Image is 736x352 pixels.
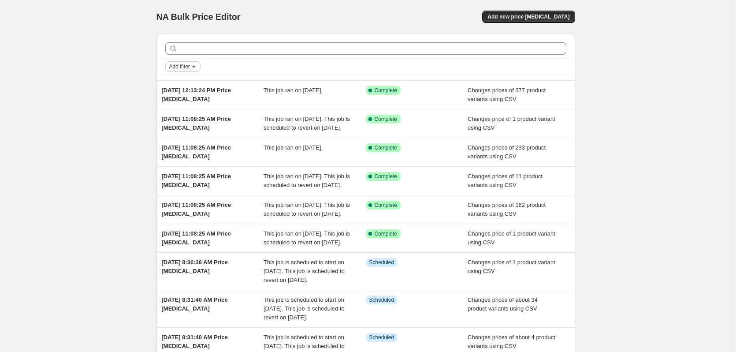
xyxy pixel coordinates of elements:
[264,116,350,131] span: This job ran on [DATE]. This job is scheduled to revert on [DATE].
[468,334,555,349] span: Changes prices of about 4 product variants using CSV
[375,87,397,94] span: Complete
[162,116,231,131] span: [DATE] 11:08:25 AM Price [MEDICAL_DATA]
[375,144,397,151] span: Complete
[375,116,397,123] span: Complete
[264,230,350,246] span: This job ran on [DATE]. This job is scheduled to revert on [DATE].
[468,173,543,188] span: Changes prices of 11 product variants using CSV
[162,144,231,160] span: [DATE] 11:08:25 AM Price [MEDICAL_DATA]
[482,11,575,23] button: Add new price [MEDICAL_DATA]
[375,173,397,180] span: Complete
[468,144,546,160] span: Changes prices of 233 product variants using CSV
[369,296,394,303] span: Scheduled
[468,259,555,274] span: Changes price of 1 product variant using CSV
[165,61,201,72] button: Add filter
[468,202,546,217] span: Changes prices of 162 product variants using CSV
[264,87,323,94] span: This job ran on [DATE].
[162,87,231,102] span: [DATE] 12:13:24 PM Price [MEDICAL_DATA]
[468,296,538,312] span: Changes prices of about 34 product variants using CSV
[162,334,228,349] span: [DATE] 8:31:40 AM Price [MEDICAL_DATA]
[369,259,394,266] span: Scheduled
[264,202,350,217] span: This job ran on [DATE]. This job is scheduled to revert on [DATE].
[468,116,555,131] span: Changes price of 1 product variant using CSV
[375,230,397,237] span: Complete
[264,173,350,188] span: This job ran on [DATE]. This job is scheduled to revert on [DATE].
[169,63,190,70] span: Add filter
[264,144,323,151] span: This job ran on [DATE].
[264,296,345,321] span: This job is scheduled to start on [DATE]. This job is scheduled to revert on [DATE].
[375,202,397,209] span: Complete
[162,296,228,312] span: [DATE] 8:31:40 AM Price [MEDICAL_DATA]
[162,259,228,274] span: [DATE] 8:36:36 AM Price [MEDICAL_DATA]
[162,173,231,188] span: [DATE] 11:08:25 AM Price [MEDICAL_DATA]
[162,202,231,217] span: [DATE] 11:08:25 AM Price [MEDICAL_DATA]
[369,334,394,341] span: Scheduled
[156,12,241,22] span: NA Bulk Price Editor
[468,87,546,102] span: Changes prices of 377 product variants using CSV
[162,230,231,246] span: [DATE] 11:08:25 AM Price [MEDICAL_DATA]
[264,259,345,283] span: This job is scheduled to start on [DATE]. This job is scheduled to revert on [DATE].
[468,230,555,246] span: Changes price of 1 product variant using CSV
[487,13,569,20] span: Add new price [MEDICAL_DATA]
